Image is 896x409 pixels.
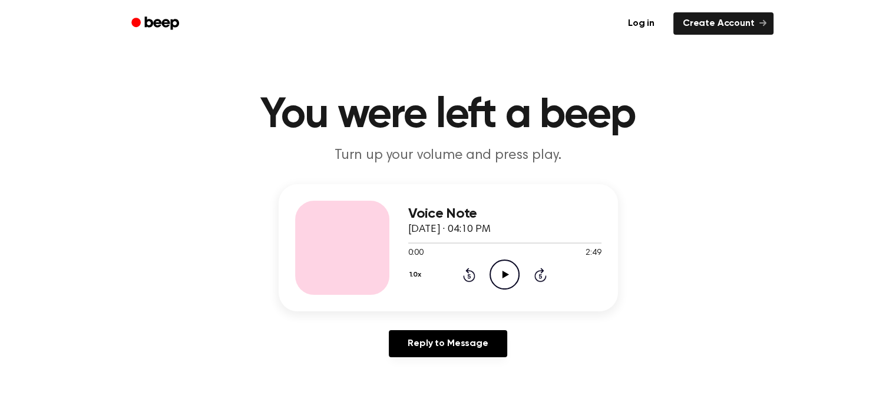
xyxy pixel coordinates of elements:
[222,146,675,165] p: Turn up your volume and press play.
[389,330,507,357] a: Reply to Message
[408,265,426,285] button: 1.0x
[408,224,491,235] span: [DATE] · 04:10 PM
[673,12,773,35] a: Create Account
[123,12,190,35] a: Beep
[147,94,750,137] h1: You were left a beep
[586,247,601,260] span: 2:49
[616,10,666,37] a: Log in
[408,247,424,260] span: 0:00
[408,206,601,222] h3: Voice Note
